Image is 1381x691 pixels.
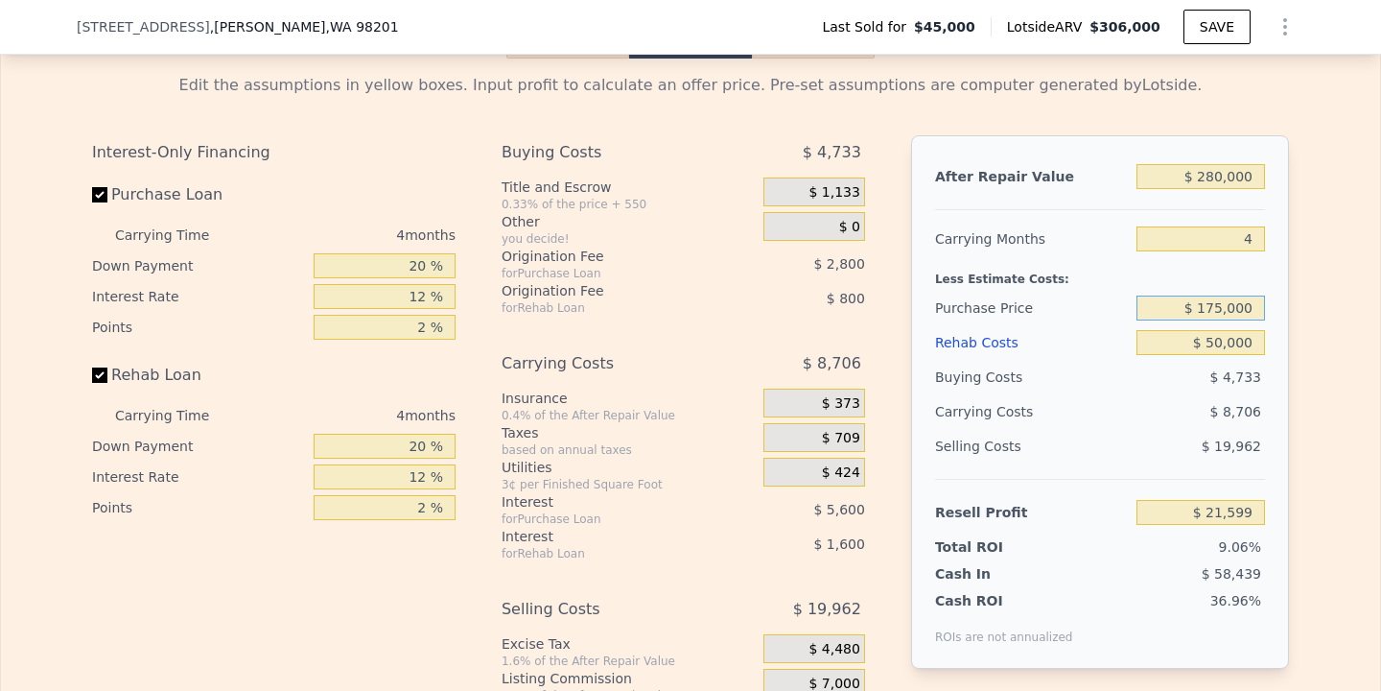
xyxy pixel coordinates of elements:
[502,197,756,212] div: 0.33% of the price + 550
[502,492,715,512] div: Interest
[935,325,1129,360] div: Rehab Costs
[935,159,1129,194] div: After Repair Value
[77,17,210,36] span: [STREET_ADDRESS]
[92,492,306,523] div: Points
[502,634,756,654] div: Excise Tax
[1202,566,1261,582] span: $ 58,439
[935,222,1129,256] div: Carrying Months
[502,546,715,561] div: for Rehab Loan
[92,431,306,462] div: Down Payment
[822,465,860,482] span: $ 424
[92,312,306,343] div: Points
[808,184,859,202] span: $ 1,133
[914,17,975,36] span: $45,000
[935,591,1073,610] div: Cash ROI
[935,256,1265,291] div: Less Estimate Costs:
[803,135,861,170] span: $ 4,733
[502,212,756,231] div: Other
[1183,10,1251,44] button: SAVE
[1210,593,1261,608] span: 36.96%
[502,527,715,546] div: Interest
[502,654,756,669] div: 1.6% of the After Repair Value
[502,669,756,688] div: Listing Commission
[813,256,864,272] span: $ 2,800
[502,458,756,477] div: Utilities
[502,423,756,442] div: Taxes
[502,512,715,527] div: for Purchase Loan
[92,187,107,203] input: Purchase Loan
[502,346,715,381] div: Carrying Costs
[92,368,107,383] input: Rehab Loan
[935,495,1129,530] div: Resell Profit
[1219,539,1261,555] span: 9.06%
[502,135,715,170] div: Buying Costs
[210,17,399,36] span: , [PERSON_NAME]
[935,537,1055,557] div: Total ROI
[92,462,306,492] div: Interest Rate
[326,19,399,35] span: , WA 98201
[92,358,306,393] label: Rehab Loan
[1266,8,1304,46] button: Show Options
[813,502,864,517] span: $ 5,600
[839,219,860,236] span: $ 0
[502,300,715,316] div: for Rehab Loan
[502,231,756,247] div: you decide!
[935,610,1073,645] div: ROIs are not annualized
[822,17,914,36] span: Last Sold for
[803,346,861,381] span: $ 8,706
[935,564,1055,584] div: Cash In
[935,394,1055,429] div: Carrying Costs
[247,400,456,431] div: 4 months
[502,408,756,423] div: 0.4% of the After Repair Value
[827,291,865,306] span: $ 800
[502,281,715,300] div: Origination Fee
[935,429,1129,464] div: Selling Costs
[1210,404,1261,419] span: $ 8,706
[92,250,306,281] div: Down Payment
[502,442,756,458] div: based on annual taxes
[247,220,456,250] div: 4 months
[822,395,860,413] span: $ 373
[92,281,306,312] div: Interest Rate
[935,360,1129,394] div: Buying Costs
[502,178,756,197] div: Title and Escrow
[793,592,861,627] span: $ 19,962
[502,247,715,266] div: Origination Fee
[92,74,1289,97] div: Edit the assumptions in yellow boxes. Input profit to calculate an offer price. Pre-set assumptio...
[502,266,715,281] div: for Purchase Loan
[822,430,860,447] span: $ 709
[502,592,715,627] div: Selling Costs
[808,641,859,658] span: $ 4,480
[1007,17,1089,36] span: Lotside ARV
[115,220,240,250] div: Carrying Time
[115,400,240,431] div: Carrying Time
[813,536,864,552] span: $ 1,600
[1202,439,1261,454] span: $ 19,962
[92,178,306,212] label: Purchase Loan
[1089,19,1160,35] span: $306,000
[502,389,756,408] div: Insurance
[1210,369,1261,385] span: $ 4,733
[935,291,1129,325] div: Purchase Price
[502,477,756,492] div: 3¢ per Finished Square Foot
[92,135,456,170] div: Interest-Only Financing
